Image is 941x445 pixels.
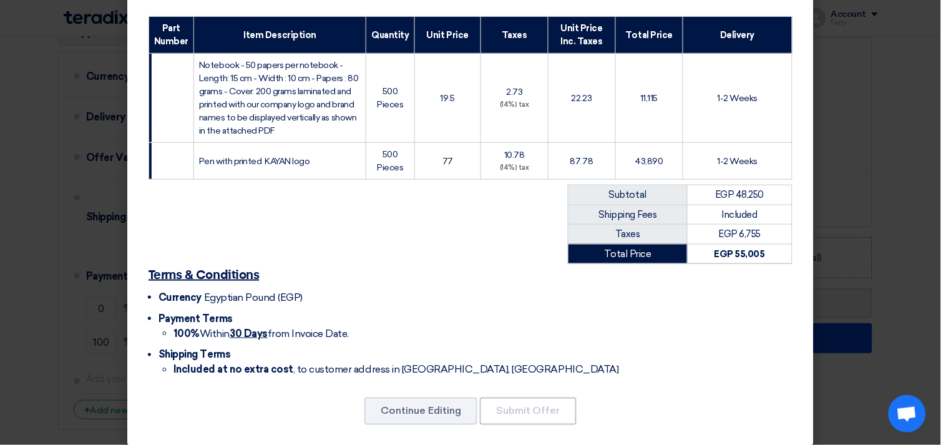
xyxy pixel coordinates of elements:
[615,17,683,54] th: Total Price
[173,364,293,376] strong: Included at no extra cost
[486,100,543,110] div: (14%) tax
[173,363,792,378] li: , to customer address in [GEOGRAPHIC_DATA], [GEOGRAPHIC_DATA]
[158,349,230,361] span: Shipping Terms
[640,93,658,104] span: 11,115
[441,93,455,104] span: 19.5
[722,209,758,220] span: Included
[635,156,663,167] span: 43,890
[504,150,525,160] span: 10.78
[199,156,310,167] span: Pen with printed KAYAN logo
[377,149,403,173] span: 500 Pieces
[568,225,688,245] td: Taxes
[568,185,688,205] td: Subtotal
[718,93,758,104] span: 1-2 Weeks
[889,395,926,433] div: Open chat
[364,398,477,425] button: Continue Editing
[173,328,200,340] strong: 100%
[377,86,403,110] span: 500 Pieces
[414,17,481,54] th: Unit Price
[366,17,414,54] th: Quantity
[568,205,688,225] td: Shipping Fees
[230,328,268,340] u: 30 Days
[173,328,349,340] span: Within from Invoice Date.
[570,156,593,167] span: 87.78
[149,17,194,54] th: Part Number
[548,17,615,54] th: Unit Price Inc. Taxes
[194,17,366,54] th: Item Description
[199,60,358,136] span: Notebook - 50 papers per notebook - Length: 15 cm - Width : 10 cm - Papers : 80 grams - Cover: 20...
[714,248,765,260] strong: EGP 55,005
[572,93,592,104] span: 22.23
[683,17,792,54] th: Delivery
[688,185,792,205] td: EGP 48,250
[149,269,259,281] u: Terms & Conditions
[204,291,303,303] span: Egyptian Pound (EGP)
[158,313,233,325] span: Payment Terms
[158,291,202,303] span: Currency
[480,398,577,425] button: Submit Offer
[481,17,549,54] th: Taxes
[568,244,688,264] td: Total Price
[507,87,523,97] span: 2.73
[718,156,758,167] span: 1-2 Weeks
[442,156,453,167] span: 77
[486,163,543,174] div: (14%) tax
[719,228,761,240] span: EGP 6,755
